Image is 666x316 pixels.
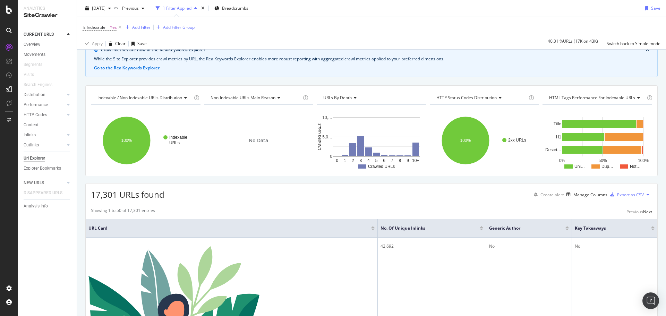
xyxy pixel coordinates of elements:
[83,38,103,49] button: Apply
[323,95,352,101] span: URLs by Depth
[94,56,649,62] div: While the Site Explorer provides crawl metrics by URL, the RealKeywords Explorer enables more rob...
[96,92,193,103] h4: Indexable / Non-Indexable URLs Distribution
[24,131,65,139] a: Inlinks
[91,110,199,171] div: A chart.
[607,189,644,200] button: Export as CSV
[323,115,333,120] text: 10,…
[391,158,393,163] text: 7
[24,155,72,162] a: Url Explorer
[24,51,45,58] div: Movements
[249,137,268,144] span: No Data
[24,111,65,119] a: HTTP Codes
[460,138,471,143] text: 100%
[651,5,660,11] div: Save
[554,121,562,126] text: Title
[24,81,52,88] div: Search Engines
[436,95,497,101] span: HTTP Status Codes Distribution
[575,225,641,231] span: key takeaways
[24,165,72,172] a: Explorer Bookmarks
[24,71,41,78] a: Visits
[435,92,528,103] h4: HTTP Status Codes Distribution
[169,140,180,145] text: URLs
[97,95,182,101] span: Indexable / Non-Indexable URLs distribution
[375,158,378,163] text: 5
[556,135,562,139] text: H1
[24,111,47,119] div: HTTP Codes
[88,225,369,231] span: URL Card
[549,95,635,101] span: HTML Tags Performance for Indexable URLs
[24,31,54,38] div: CURRENT URLS
[642,292,659,309] div: Open Intercom Messenger
[317,110,425,171] svg: A chart.
[352,158,354,163] text: 2
[115,41,126,46] div: Clear
[643,209,652,215] div: Next
[322,92,420,103] h4: URLs by Depth
[360,158,362,163] text: 3
[548,38,598,49] div: 40.31 % URLs ( 17K on 43K )
[24,101,65,109] a: Performance
[24,165,61,172] div: Explorer Bookmarks
[540,192,564,198] div: Create alert
[575,243,655,249] div: No
[336,158,339,163] text: 0
[412,158,419,163] text: 10+
[344,158,346,163] text: 1
[638,158,649,163] text: 100%
[153,3,200,14] button: 1 Filter Applied
[24,61,49,68] a: Segments
[24,6,71,11] div: Analytics
[626,207,643,216] button: Previous
[531,189,564,200] button: Create alert
[644,45,651,54] button: close banner
[106,38,126,49] button: Clear
[169,135,187,140] text: Indexable
[548,92,646,103] h4: HTML Tags Performance for Indexable URLs
[430,110,538,171] div: A chart.
[83,3,114,14] button: [DATE]
[154,23,195,32] button: Add Filter Group
[92,5,105,11] span: 2025 Oct. 7th
[209,92,302,103] h4: Non-Indexable URLs Main Reason
[24,101,48,109] div: Performance
[222,5,248,11] span: Breadcrumbs
[626,209,643,215] div: Previous
[381,243,483,249] div: 42,692
[573,192,607,198] div: Manage Columns
[24,41,40,48] div: Overview
[630,164,641,169] text: Not…
[317,123,322,150] text: Crawled URLs
[121,138,132,143] text: 100%
[543,110,651,171] svg: A chart.
[24,91,45,99] div: Distribution
[24,41,72,48] a: Overview
[114,5,119,10] span: vs
[163,5,191,11] div: 1 Filter Applied
[24,121,39,129] div: Content
[24,121,72,129] a: Content
[381,225,469,231] span: No. of Unique Inlinks
[24,189,69,197] a: DISAPPEARED URLS
[489,225,555,231] span: generic author
[407,158,409,163] text: 9
[383,158,385,163] text: 6
[643,207,652,216] button: Next
[368,164,395,169] text: Crawled URLs
[24,61,42,68] div: Segments
[24,51,72,58] a: Movements
[123,23,151,32] button: Add Filter
[489,243,569,249] div: No
[367,158,370,163] text: 4
[137,41,147,46] div: Save
[119,5,139,11] span: Previous
[24,179,44,187] div: NEW URLS
[545,147,561,152] text: Descri…
[24,31,65,38] a: CURRENT URLS
[330,154,333,159] text: 0
[212,3,251,14] button: Breadcrumbs
[24,91,65,99] a: Distribution
[211,95,275,101] span: Non-Indexable URLs Main Reason
[119,3,147,14] button: Previous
